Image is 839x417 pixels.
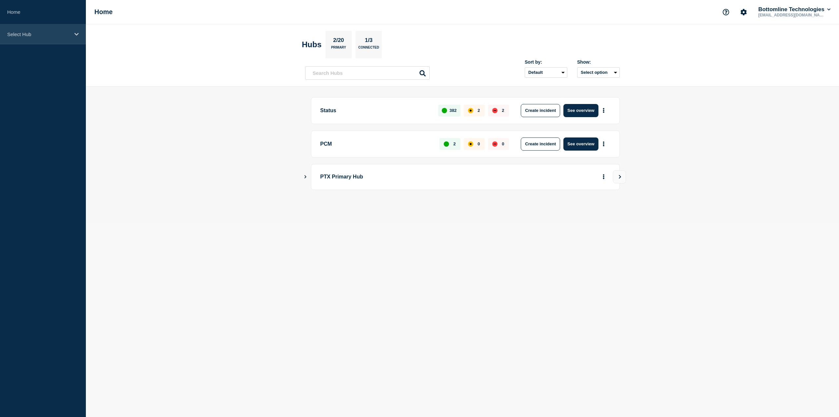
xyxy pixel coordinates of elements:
h1: Home [94,8,113,16]
p: 1/3 [362,37,375,46]
p: 0 [502,141,504,146]
p: Select Hub [7,31,70,37]
input: Search Hubs [305,66,430,80]
h2: Hubs [302,40,322,49]
button: See overview [563,137,598,151]
p: Connected [358,46,379,52]
button: Create incident [521,104,560,117]
p: 2 [478,108,480,113]
div: Sort by: [525,59,567,65]
div: up [442,108,447,113]
p: 2/20 [331,37,346,46]
p: 0 [478,141,480,146]
p: 382 [450,108,457,113]
select: Sort by [525,67,567,78]
button: View [613,170,626,183]
p: PTX Primary Hub [320,171,501,183]
p: [EMAIL_ADDRESS][DOMAIN_NAME] [757,13,825,17]
p: PCM [320,137,432,151]
div: Show: [577,59,620,65]
div: affected [468,108,473,113]
div: up [444,141,449,147]
p: 2 [453,141,456,146]
button: Account settings [737,5,751,19]
button: More actions [599,138,608,150]
p: 2 [502,108,504,113]
button: Support [719,5,733,19]
div: down [492,141,498,147]
button: More actions [599,104,608,116]
p: Status [320,104,431,117]
button: Show Connected Hubs [304,175,307,179]
button: Select option [577,67,620,78]
button: Bottomline Technologies [757,6,832,13]
button: Create incident [521,137,560,151]
button: See overview [563,104,598,117]
button: More actions [599,171,608,183]
p: Primary [331,46,346,52]
div: affected [468,141,473,147]
div: down [492,108,498,113]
